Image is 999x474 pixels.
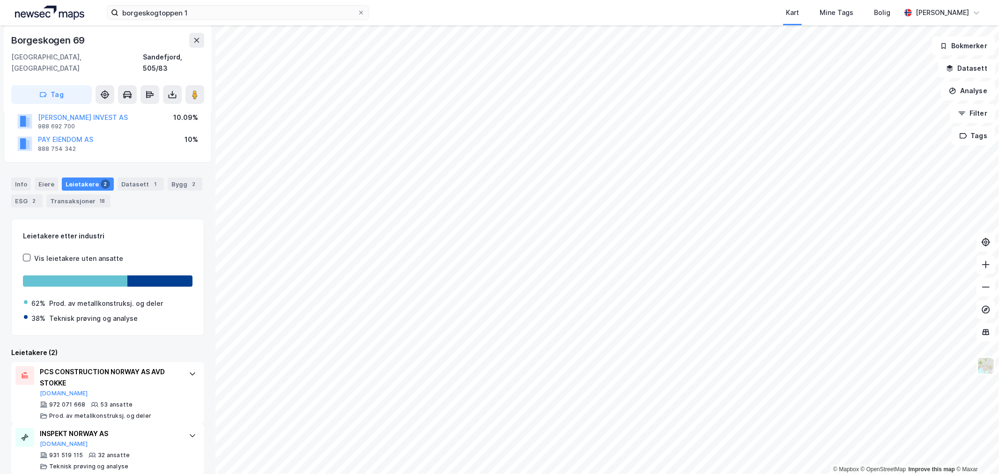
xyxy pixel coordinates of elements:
div: 10.09% [173,112,198,123]
div: 53 ansatte [100,401,133,408]
div: 931 519 115 [49,452,83,459]
div: Bolig [874,7,890,18]
div: Teknisk prøving og analyse [49,463,128,470]
div: Prod. av metallkonstruksj. og deler [49,412,151,420]
div: 38% [31,313,45,324]
div: Borgeskogen 69 [11,33,87,48]
div: Teknisk prøving og analyse [49,313,138,324]
div: [PERSON_NAME] [916,7,969,18]
div: 1 [151,179,160,189]
div: Sandefjord, 505/83 [143,52,204,74]
button: [DOMAIN_NAME] [40,390,88,397]
iframe: Chat Widget [952,429,999,474]
button: Tags [952,126,995,145]
div: Kart [786,7,799,18]
div: Datasett [118,178,164,191]
div: Info [11,178,31,191]
div: Leietakere (2) [11,347,204,358]
div: INSPEKT NORWAY AS [40,428,179,439]
button: [DOMAIN_NAME] [40,440,88,448]
div: PCS CONSTRUCTION NORWAY AS AVD STOKKE [40,366,179,389]
div: Vis leietakere uten ansatte [34,253,123,264]
div: Mine Tags [820,7,853,18]
img: Z [977,357,995,375]
div: Transaksjoner [46,194,111,207]
img: logo.a4113a55bc3d86da70a041830d287a7e.svg [15,6,84,20]
button: Filter [950,104,995,123]
div: 988 692 700 [38,123,75,130]
div: [GEOGRAPHIC_DATA], [GEOGRAPHIC_DATA] [11,52,143,74]
div: 2 [30,196,39,206]
div: Bygg [168,178,202,191]
button: Tag [11,85,92,104]
div: Leietakere [62,178,114,191]
div: 32 ansatte [98,452,130,459]
input: Søk på adresse, matrikkel, gårdeiere, leietakere eller personer [118,6,357,20]
div: Eiere [35,178,58,191]
a: Improve this map [909,466,955,473]
div: Leietakere etter industri [23,230,192,242]
div: Kontrollprogram for chat [952,429,999,474]
a: OpenStreetMap [861,466,906,473]
div: 18 [97,196,107,206]
button: Analyse [941,81,995,100]
div: 62% [31,298,45,309]
div: ESG [11,194,43,207]
div: 2 [101,179,110,189]
div: 2 [189,179,199,189]
div: 888 754 342 [38,145,76,153]
button: Bokmerker [932,37,995,55]
div: 10% [185,134,198,145]
div: Prod. av metallkonstruksj. og deler [49,298,163,309]
div: 972 071 668 [49,401,85,408]
a: Mapbox [833,466,859,473]
button: Datasett [938,59,995,78]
